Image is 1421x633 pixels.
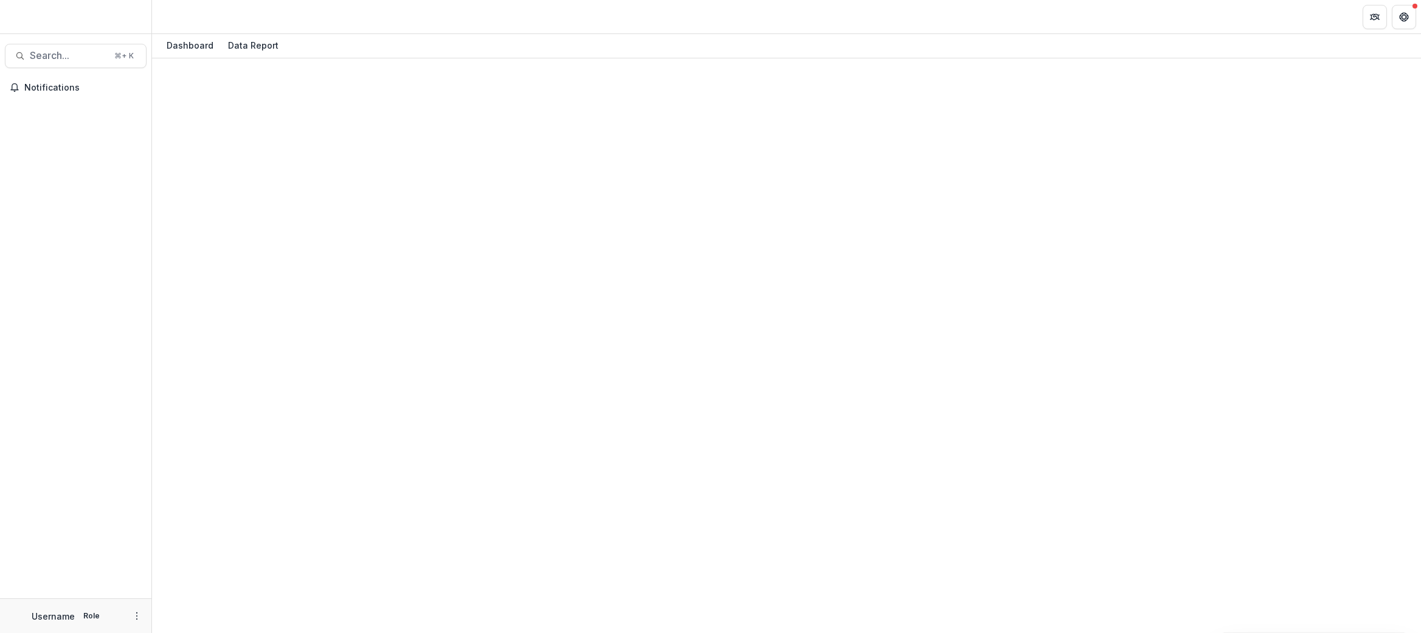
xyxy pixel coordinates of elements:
[223,34,283,58] a: Data Report
[1392,5,1416,29] button: Get Help
[162,36,218,54] div: Dashboard
[80,611,103,621] p: Role
[130,609,144,623] button: More
[30,50,107,61] span: Search...
[24,83,142,93] span: Notifications
[162,34,218,58] a: Dashboard
[223,36,283,54] div: Data Report
[5,78,147,97] button: Notifications
[1363,5,1387,29] button: Partners
[32,610,75,623] p: Username
[5,44,147,68] button: Search...
[112,49,136,63] div: ⌘ + K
